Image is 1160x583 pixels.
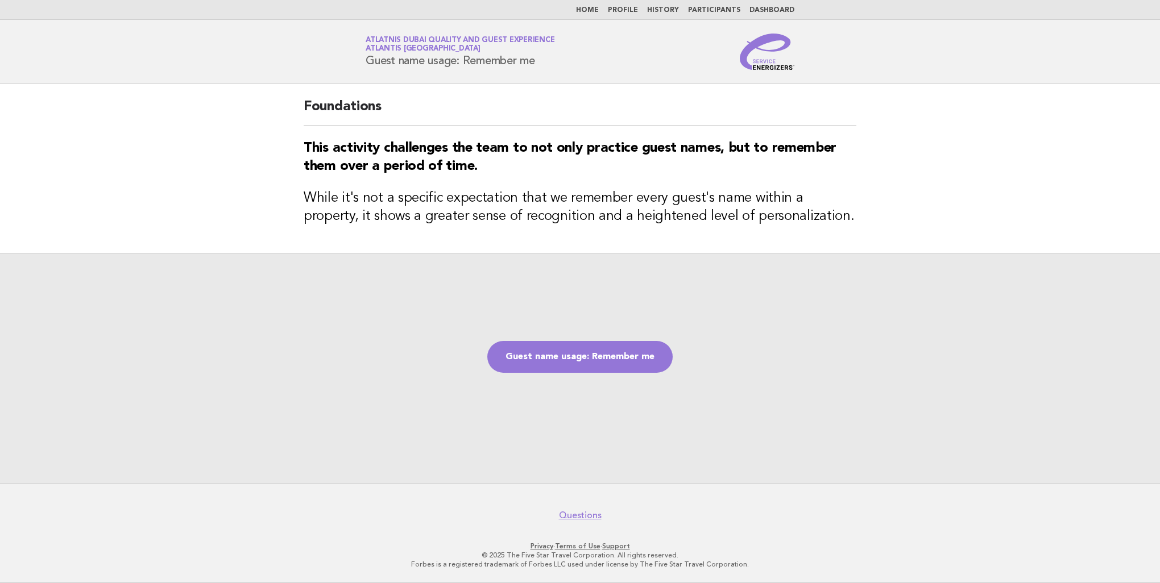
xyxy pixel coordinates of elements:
a: History [647,7,679,14]
a: Support [602,542,630,550]
a: Guest name usage: Remember me [487,341,673,373]
p: Forbes is a registered trademark of Forbes LLC used under license by The Five Star Travel Corpora... [232,560,928,569]
a: Atlatnis Dubai Quality and Guest ExperienceAtlantis [GEOGRAPHIC_DATA] [366,36,554,52]
a: Terms of Use [555,542,600,550]
p: © 2025 The Five Star Travel Corporation. All rights reserved. [232,551,928,560]
p: · · [232,542,928,551]
h2: Foundations [304,98,856,126]
a: Privacy [531,542,553,550]
h3: While it's not a specific expectation that we remember every guest's name within a property, it s... [304,189,856,226]
a: Profile [608,7,638,14]
h1: Guest name usage: Remember me [366,37,554,66]
span: Atlantis [GEOGRAPHIC_DATA] [366,45,480,53]
a: Home [576,7,599,14]
a: Questions [559,510,602,521]
strong: This activity challenges the team to not only practice guest names, but to remember them over a p... [304,141,836,173]
img: Service Energizers [740,34,794,70]
a: Dashboard [749,7,794,14]
a: Participants [688,7,740,14]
